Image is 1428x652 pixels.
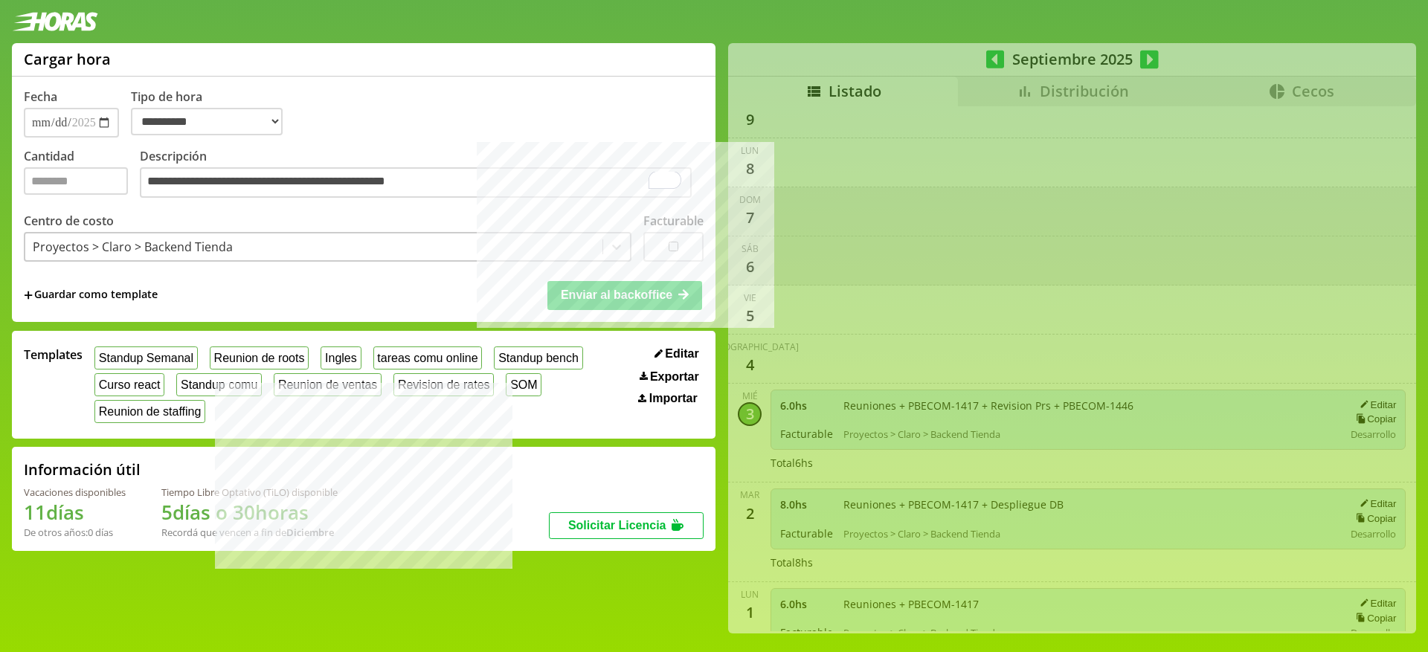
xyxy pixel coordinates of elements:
[274,373,382,396] button: Reunion de ventas
[643,213,704,229] label: Facturable
[161,485,338,499] div: Tiempo Libre Optativo (TiLO) disponible
[561,288,672,301] span: Enviar al backoffice
[94,373,164,396] button: Curso react
[131,88,295,138] label: Tipo de hora
[94,346,198,369] button: Standup Semanal
[161,499,338,526] h1: 5 días o 30 horas
[94,400,205,423] button: Reunion de staffing
[494,346,582,369] button: Standup bench
[650,370,699,384] span: Exportar
[24,148,140,202] label: Cantidad
[373,346,483,369] button: tareas comu online
[665,347,698,361] span: Editar
[506,373,541,396] button: SOM
[131,108,283,135] select: Tipo de hora
[140,167,692,198] textarea: To enrich screen reader interactions, please activate Accessibility in Grammarly extension settings
[24,167,128,195] input: Cantidad
[24,526,126,539] div: De otros años: 0 días
[210,346,309,369] button: Reunion de roots
[635,369,704,384] button: Exportar
[24,49,111,69] h1: Cargar hora
[650,346,704,361] button: Editar
[24,459,141,480] h2: Información útil
[24,346,83,363] span: Templates
[393,373,494,396] button: Revision de rates
[161,526,338,539] div: Recordá que vencen a fin de
[33,239,233,255] div: Proyectos > Claro > Backend Tienda
[321,346,361,369] button: Ingles
[24,287,158,303] span: +Guardar como template
[649,392,698,405] span: Importar
[24,88,57,105] label: Fecha
[24,485,126,499] div: Vacaciones disponibles
[24,499,126,526] h1: 11 días
[547,281,702,309] button: Enviar al backoffice
[549,512,704,539] button: Solicitar Licencia
[140,148,704,202] label: Descripción
[176,373,262,396] button: Standup comu
[568,519,666,532] span: Solicitar Licencia
[12,12,98,31] img: logotipo
[24,213,114,229] label: Centro de costo
[24,287,33,303] span: +
[286,526,334,539] b: Diciembre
